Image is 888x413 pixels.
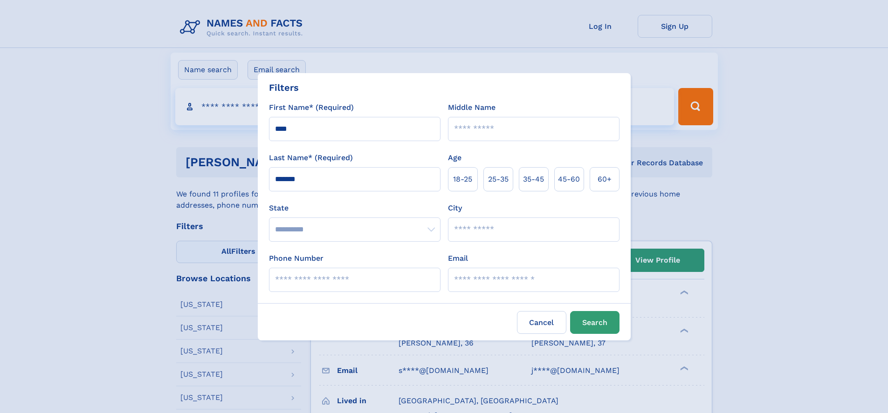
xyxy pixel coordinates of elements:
[517,311,566,334] label: Cancel
[269,253,324,264] label: Phone Number
[269,152,353,163] label: Last Name* (Required)
[453,174,472,185] span: 18‑25
[448,253,468,264] label: Email
[523,174,544,185] span: 35‑45
[269,81,299,95] div: Filters
[448,152,461,163] label: Age
[269,203,441,214] label: State
[598,174,612,185] span: 60+
[558,174,580,185] span: 45‑60
[269,102,354,113] label: First Name* (Required)
[448,102,496,113] label: Middle Name
[570,311,620,334] button: Search
[488,174,509,185] span: 25‑35
[448,203,462,214] label: City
